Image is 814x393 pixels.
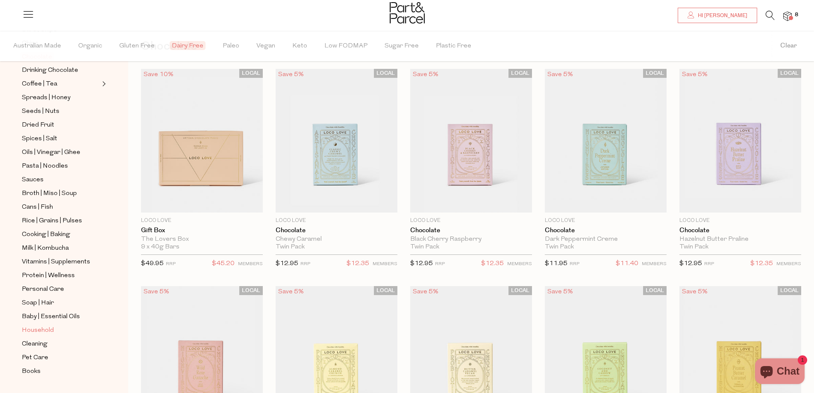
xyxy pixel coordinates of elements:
div: Save 5% [679,286,710,298]
a: Pet Care [22,352,100,363]
div: Chewy Caramel [276,236,397,243]
div: Black Cherry Raspberry [410,236,532,243]
a: 8 [783,12,792,21]
span: Plastic Free [436,31,471,61]
small: RRP [300,262,310,266]
span: Cooking | Baking [22,230,70,240]
span: $45.20 [212,258,235,269]
span: Coffee | Tea [22,79,57,89]
span: LOCAL [778,286,801,295]
span: Cans | Fish [22,202,53,213]
div: Save 5% [545,286,576,298]
span: $12.35 [750,258,773,269]
span: LOCAL [508,69,532,78]
small: RRP [166,262,176,266]
a: Cleaning [22,339,100,349]
img: Part&Parcel [390,2,425,24]
a: Chocolate [679,227,801,234]
a: Spices | Salt [22,133,100,144]
img: Chocolate [276,69,397,213]
span: Milk | Kombucha [22,243,69,254]
small: RRP [570,262,579,266]
span: 8 [793,11,800,19]
span: LOCAL [643,286,667,295]
small: MEMBERS [642,262,667,266]
p: Loco Love [410,217,532,225]
div: Save 5% [276,286,306,298]
small: MEMBERS [238,262,263,266]
small: MEMBERS [507,262,532,266]
a: Sauces [22,174,100,185]
span: Rice | Grains | Pulses [22,216,82,226]
div: Save 5% [545,69,576,80]
span: Sugar Free [385,31,419,61]
span: Spices | Salt [22,134,57,144]
a: Rice | Grains | Pulses [22,216,100,226]
span: Paleo [223,31,239,61]
span: $12.95 [679,260,702,267]
a: Personal Care [22,284,100,295]
span: Keto [292,31,307,61]
div: Save 10% [141,69,176,80]
button: Expand/Collapse Coffee | Tea [100,79,106,89]
a: Books [22,366,100,377]
span: LOCAL [643,69,667,78]
span: Personal Care [22,284,64,295]
span: Australian Made [13,31,61,61]
a: Coffee | Tea [22,79,100,89]
img: Chocolate [410,69,532,213]
img: Gift Box [141,69,263,213]
span: LOCAL [374,69,397,78]
span: Twin Pack [410,243,439,251]
a: Pasta | Noodles [22,161,100,171]
div: Save 5% [410,286,441,298]
span: $12.35 [481,258,504,269]
p: Loco Love [679,217,801,225]
div: Save 5% [141,286,172,298]
span: $11.95 [545,260,567,267]
a: Cans | Fish [22,202,100,213]
img: Chocolate [679,69,801,213]
span: Cleaning [22,339,47,349]
div: Hazelnut Butter Praline [679,236,801,243]
span: Books [22,366,41,377]
span: $49.95 [141,260,164,267]
span: $12.95 [410,260,433,267]
a: Chocolate [545,227,667,234]
span: Baby | Essential Oils [22,312,80,322]
span: LOCAL [239,69,263,78]
span: Drinking Chocolate [22,65,78,76]
a: Household [22,325,100,336]
a: Broth | Miso | Soup [22,188,100,199]
a: Drinking Chocolate [22,65,100,76]
span: Twin Pack [679,243,708,251]
a: Milk | Kombucha [22,243,100,254]
span: LOCAL [239,286,263,295]
span: Twin Pack [276,243,305,251]
span: $12.35 [347,258,369,269]
p: Loco Love [276,217,397,225]
span: Pet Care [22,353,48,363]
span: Dried Fruit [22,120,54,130]
span: Vitamins | Supplements [22,257,90,267]
a: Baby | Essential Oils [22,311,100,322]
span: Protein | Wellness [22,271,75,281]
span: LOCAL [374,286,397,295]
a: Spreads | Honey [22,92,100,103]
a: Soap | Hair [22,298,100,308]
span: Organic [78,31,102,61]
div: Dark Peppermint Creme [545,236,667,243]
span: Vegan [256,31,275,61]
p: Loco Love [545,217,667,225]
div: Save 5% [679,69,710,80]
small: RRP [704,262,714,266]
span: Spreads | Honey [22,93,71,103]
span: 9 x 40g Bars [141,243,179,251]
span: LOCAL [778,69,801,78]
a: Seeds | Nuts [22,106,100,117]
span: Low FODMAP [324,31,367,61]
span: Soap | Hair [22,298,54,308]
div: The Lovers Box [141,236,263,243]
span: Household [22,325,54,336]
span: Gluten Free [119,31,155,61]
